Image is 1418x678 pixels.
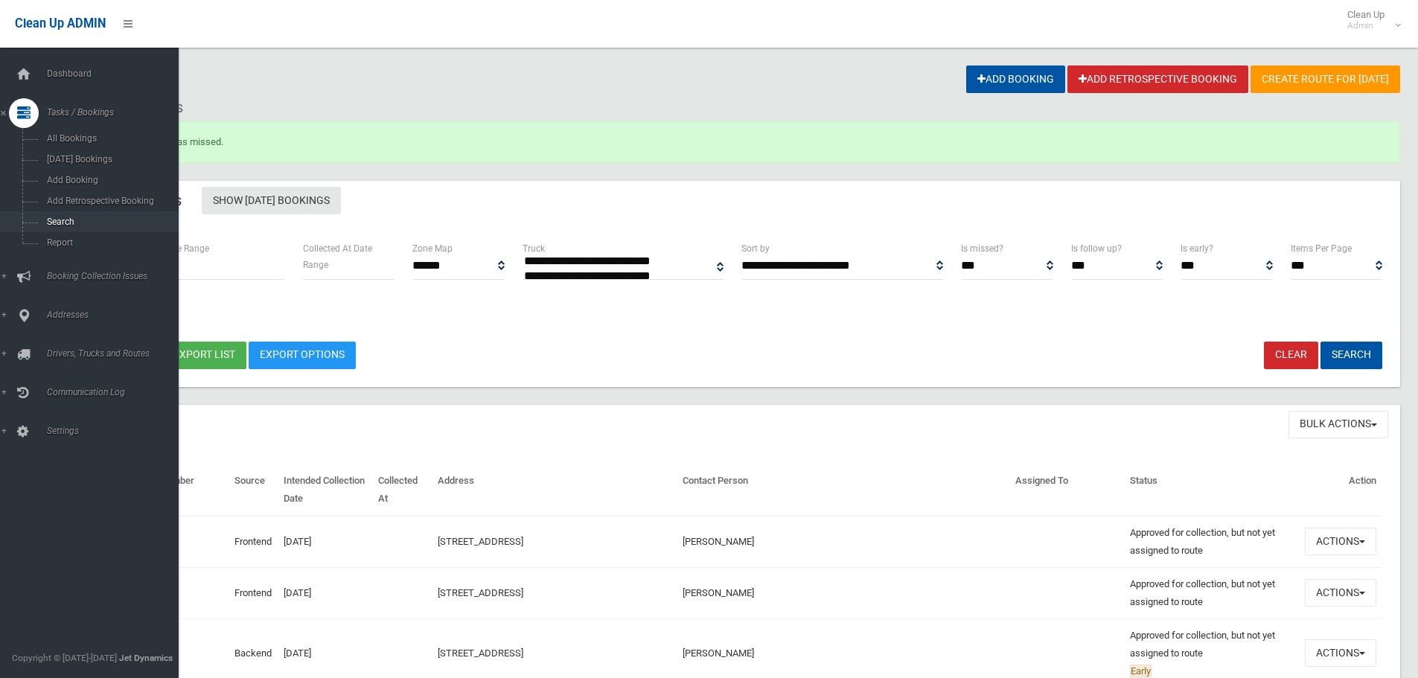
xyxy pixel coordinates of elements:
[438,647,523,659] a: [STREET_ADDRESS]
[278,516,372,568] td: [DATE]
[523,240,545,257] label: Truck
[162,342,246,369] button: Export list
[432,464,677,516] th: Address
[1130,665,1152,677] span: Early
[1067,65,1248,93] a: Add Retrospective Booking
[12,653,117,663] span: Copyright © [DATE]-[DATE]
[42,426,190,436] span: Settings
[1305,528,1376,555] button: Actions
[42,348,190,359] span: Drivers, Trucks and Routes
[66,121,1400,163] div: Booking marked as missed.
[677,516,1009,568] td: [PERSON_NAME]
[42,133,177,144] span: All Bookings
[42,387,190,397] span: Communication Log
[229,516,278,568] td: Frontend
[1251,65,1400,93] a: Create route for [DATE]
[438,587,523,598] a: [STREET_ADDRESS]
[1347,20,1385,31] small: Admin
[42,175,177,185] span: Add Booking
[372,464,432,516] th: Collected At
[202,187,341,214] a: Show [DATE] Bookings
[278,567,372,618] td: [DATE]
[42,271,190,281] span: Booking Collection Issues
[42,217,177,227] span: Search
[1340,9,1399,31] span: Clean Up
[1009,464,1124,516] th: Assigned To
[677,567,1009,618] td: [PERSON_NAME]
[1305,579,1376,607] button: Actions
[119,653,173,663] strong: Jet Dynamics
[42,237,177,248] span: Report
[229,464,278,516] th: Source
[42,154,177,164] span: [DATE] Bookings
[1124,516,1298,568] td: Approved for collection, but not yet assigned to route
[42,107,190,118] span: Tasks / Bookings
[1124,567,1298,618] td: Approved for collection, but not yet assigned to route
[42,310,190,320] span: Addresses
[15,16,106,31] span: Clean Up ADMIN
[249,342,356,369] a: Export Options
[1124,464,1298,516] th: Status
[1288,411,1388,438] button: Bulk Actions
[438,536,523,547] a: [STREET_ADDRESS]
[1264,342,1318,369] a: Clear
[42,68,190,79] span: Dashboard
[1320,342,1382,369] button: Search
[966,65,1065,93] a: Add Booking
[1299,464,1382,516] th: Action
[278,464,372,516] th: Intended Collection Date
[229,567,278,618] td: Frontend
[1305,639,1376,667] button: Actions
[677,464,1009,516] th: Contact Person
[42,196,177,206] span: Add Retrospective Booking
